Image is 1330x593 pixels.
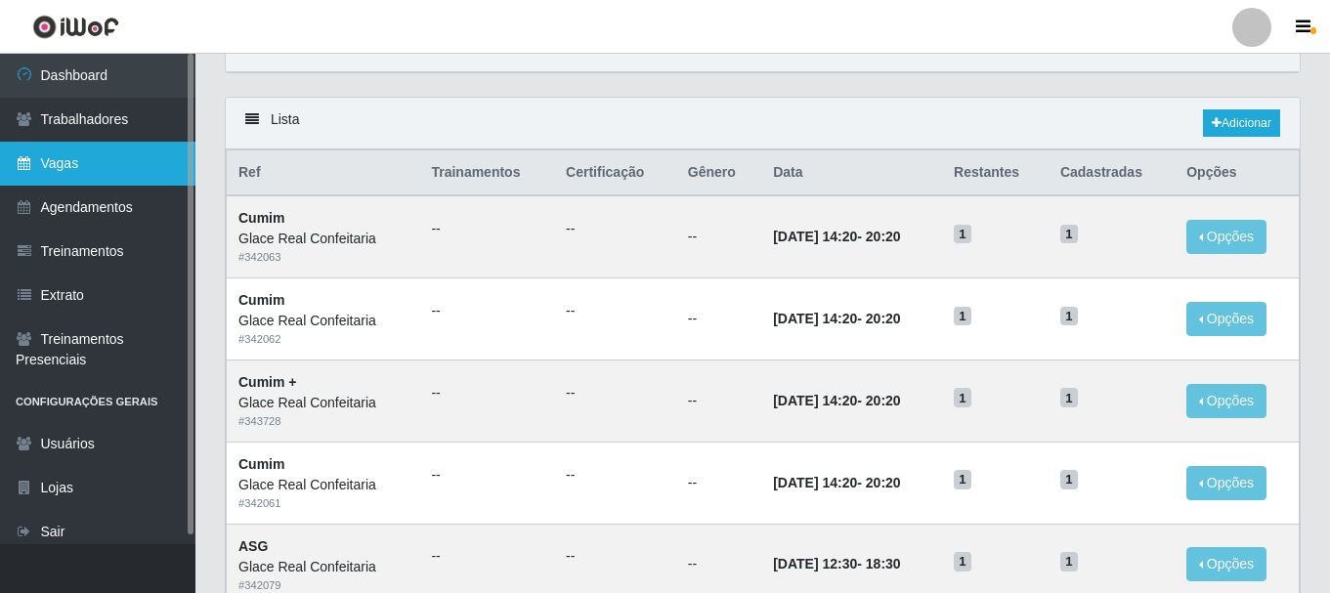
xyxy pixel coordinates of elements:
th: Data [761,150,942,196]
th: Gênero [676,150,761,196]
div: Glace Real Confeitaria [238,557,408,577]
button: Opções [1186,384,1266,418]
td: -- [676,195,761,277]
th: Opções [1175,150,1299,196]
time: [DATE] 14:20 [773,311,857,326]
td: -- [676,360,761,442]
strong: Cumim + [238,374,297,390]
time: [DATE] 14:20 [773,475,857,490]
strong: - [773,229,900,244]
div: # 342061 [238,495,408,512]
th: Trainamentos [419,150,554,196]
ul: -- [566,219,665,239]
span: 1 [1060,388,1078,407]
span: 1 [1060,225,1078,244]
span: 1 [1060,552,1078,572]
span: 1 [954,388,971,407]
strong: - [773,393,900,408]
button: Opções [1186,547,1266,581]
span: 1 [954,225,971,244]
ul: -- [431,383,542,403]
strong: Cumim [238,456,284,472]
span: 1 [1060,470,1078,489]
img: CoreUI Logo [32,15,119,39]
time: 20:20 [866,475,901,490]
span: 1 [954,470,971,489]
ul: -- [431,219,542,239]
div: # 343728 [238,413,408,430]
div: Lista [226,98,1300,149]
th: Restantes [942,150,1049,196]
ul: -- [431,465,542,486]
span: 1 [954,307,971,326]
th: Ref [227,150,420,196]
ul: -- [566,546,665,567]
td: -- [676,278,761,360]
span: 1 [954,552,971,572]
div: # 342063 [238,249,408,266]
strong: - [773,311,900,326]
ul: -- [431,546,542,567]
strong: Cumim [238,292,284,308]
ul: -- [566,383,665,403]
td: -- [676,442,761,524]
time: [DATE] 12:30 [773,556,857,572]
button: Opções [1186,220,1266,254]
div: Glace Real Confeitaria [238,475,408,495]
time: [DATE] 14:20 [773,393,857,408]
ul: -- [566,301,665,321]
time: 20:20 [866,393,901,408]
time: 20:20 [866,229,901,244]
time: [DATE] 14:20 [773,229,857,244]
ul: -- [566,465,665,486]
button: Opções [1186,466,1266,500]
button: Opções [1186,302,1266,336]
th: Cadastradas [1049,150,1175,196]
time: 20:20 [866,311,901,326]
th: Certificação [554,150,676,196]
div: # 342062 [238,331,408,348]
div: Glace Real Confeitaria [238,393,408,413]
strong: Cumim [238,210,284,226]
time: 18:30 [866,556,901,572]
a: Adicionar [1203,109,1280,137]
strong: - [773,475,900,490]
div: Glace Real Confeitaria [238,311,408,331]
div: Glace Real Confeitaria [238,229,408,249]
span: 1 [1060,307,1078,326]
strong: ASG [238,538,268,554]
strong: - [773,556,900,572]
ul: -- [431,301,542,321]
